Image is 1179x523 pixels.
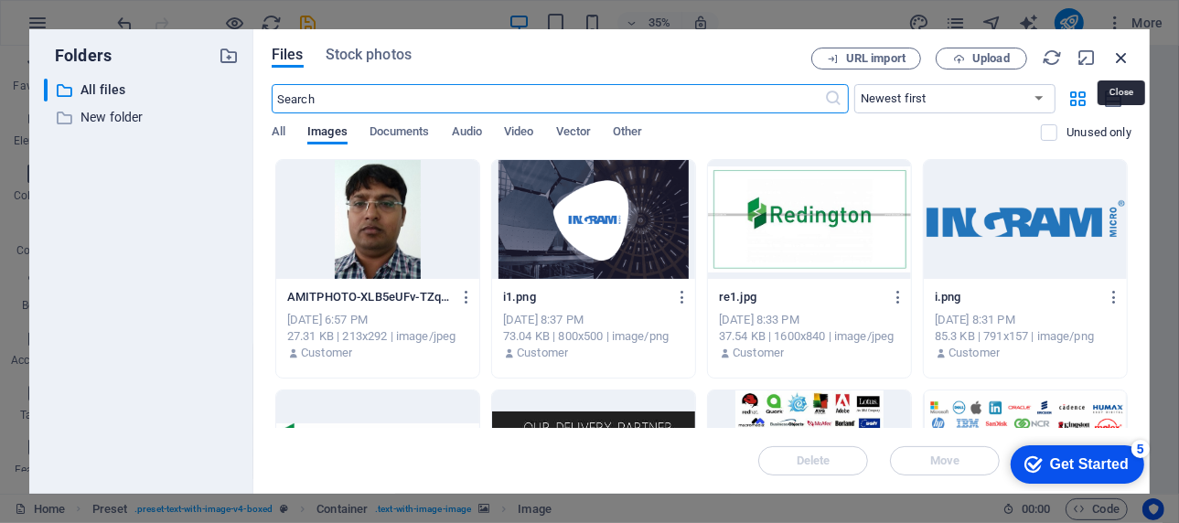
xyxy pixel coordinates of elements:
i: Reload [1042,48,1062,68]
div: New folder [44,106,239,129]
div: [DATE] 6:57 PM [287,312,468,328]
span: URL import [846,53,906,64]
span: Video [504,121,533,146]
button: URL import [811,48,921,69]
p: Customer [733,345,784,361]
p: Customer [301,345,352,361]
div: 37.54 KB | 1600x840 | image/jpeg [719,328,900,345]
p: All files [80,80,205,101]
i: Minimize [1077,48,1097,68]
div: 85.3 KB | 791x157 | image/png [935,328,1116,345]
p: New folder [80,107,205,128]
div: [DATE] 8:31 PM [935,312,1116,328]
p: i1.png [503,289,667,305]
span: Documents [370,121,430,146]
div: Get Started 5 items remaining, 0% complete [15,9,148,48]
div: 73.04 KB | 800x500 | image/png [503,328,684,345]
p: Customer [949,345,1000,361]
i: Create new folder [219,46,239,66]
div: ​ [44,79,48,101]
p: Folders [44,44,112,68]
p: AMITPHOTO-XLB5eUFv-TZqLb9sd5g8cg.jpg [287,289,451,305]
div: Get Started [54,20,133,37]
span: Upload [972,53,1010,64]
div: [DATE] 8:37 PM [503,312,684,328]
p: Displays only files that are not in use on the website. Files added during this session can still... [1066,124,1131,141]
p: Customer [517,345,568,361]
span: Files [272,44,304,66]
span: Other [613,121,642,146]
div: [DATE] 8:33 PM [719,312,900,328]
span: Vector [556,121,592,146]
span: Stock photos [326,44,412,66]
div: 5 [135,4,154,22]
input: Search [272,84,825,113]
span: All [272,121,285,146]
p: i.png [935,289,1099,305]
button: Upload [936,48,1027,69]
p: re1.jpg [719,289,883,305]
div: 27.31 KB | 213x292 | image/jpeg [287,328,468,345]
span: Audio [452,121,482,146]
span: Images [307,121,348,146]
